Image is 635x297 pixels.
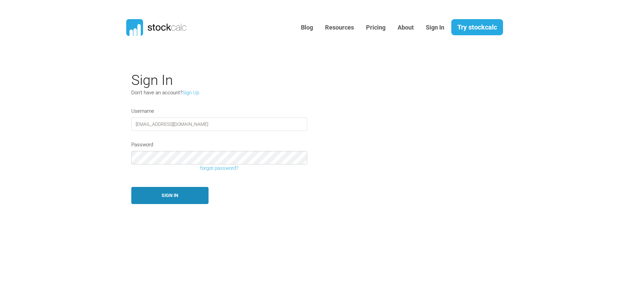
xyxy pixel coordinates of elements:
[421,19,449,36] a: Sign In
[131,107,154,115] label: Username
[296,19,318,36] a: Blog
[131,89,286,97] p: Don't have an account?
[131,187,209,204] button: Sign In
[126,164,312,172] a: forgot password?
[393,19,419,36] a: About
[320,19,359,36] a: Resources
[361,19,391,36] a: Pricing
[131,72,440,89] h2: Sign In
[182,90,199,96] a: Sign Up
[451,19,503,35] a: Try stockcalc
[131,141,153,149] label: Password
